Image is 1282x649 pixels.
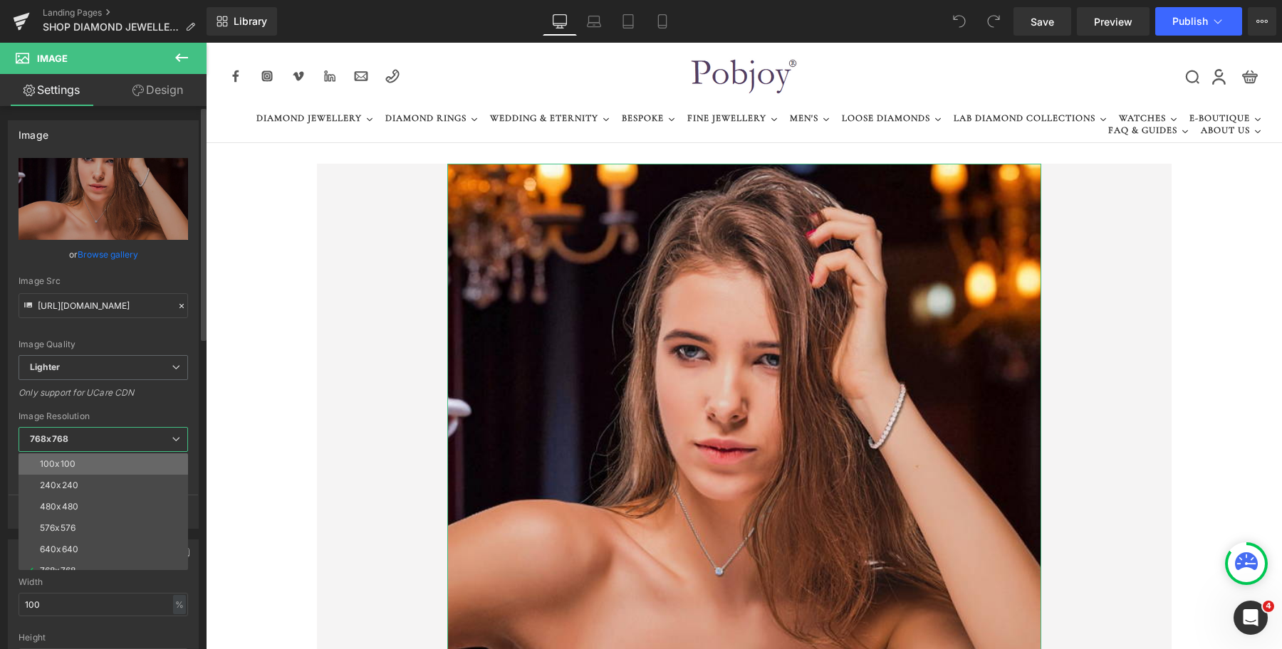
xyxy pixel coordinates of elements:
a: Laptop [577,7,611,36]
input: auto [19,593,188,616]
input: Link [19,293,188,318]
span: Preview [1094,14,1132,29]
div: Height [19,633,188,643]
div: Image Resolution [19,411,188,421]
div: 640x640 [40,544,78,554]
button: More [1248,7,1276,36]
div: % [173,595,186,614]
div: 100x100 [40,459,75,469]
span: Image [37,53,68,64]
a: Browse gallery [78,242,138,267]
div: or [19,247,188,262]
button: Publish [1155,7,1242,36]
div: Image Src [19,276,188,286]
a: Design [106,74,209,106]
div: 576x576 [40,523,75,533]
div: 768x768 [40,566,75,576]
a: New Library [207,7,277,36]
button: More settings [9,495,198,528]
a: Tablet [611,7,645,36]
div: Image Quality [19,339,188,349]
div: Image [19,121,48,141]
iframe: Intercom live chat [1234,601,1268,635]
button: Redo [979,7,1008,36]
div: Only support for UCare CDN [19,387,188,408]
b: 768x768 [30,433,68,444]
span: 4 [1263,601,1274,612]
a: Preview [1077,7,1150,36]
a: Mobile [645,7,679,36]
a: Landing Pages [43,7,207,19]
span: SHOP DIAMOND JEWELLERY [43,21,179,33]
span: Library [234,15,267,28]
span: Publish [1172,16,1208,27]
b: Lighter [30,362,60,372]
span: Save [1031,14,1054,29]
a: Desktop [543,7,577,36]
div: 480x480 [40,502,78,512]
div: 240x240 [40,480,78,490]
button: Undo [945,7,974,36]
div: Width [19,577,188,587]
